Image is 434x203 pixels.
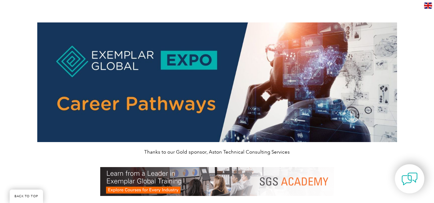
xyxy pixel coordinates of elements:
a: BACK TO TOP [10,190,43,203]
img: contact-chat.png [402,171,418,187]
img: career pathways [37,22,397,142]
p: Thanks to our Gold sponsor, Aston Technical Consulting Services [37,148,397,156]
img: en [424,3,432,9]
img: SGS [100,167,334,196]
